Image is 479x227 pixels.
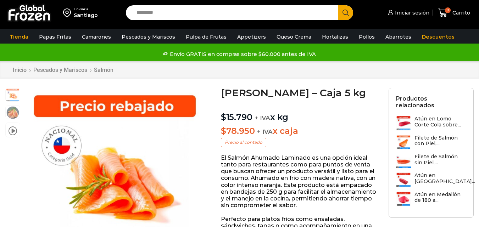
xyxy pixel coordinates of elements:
bdi: 15.790 [221,112,252,122]
span: salmon ahumado [6,88,20,102]
a: Hortalizas [318,30,352,44]
p: Precio al contado [221,138,266,147]
a: Appetizers [234,30,269,44]
a: Papas Fritas [35,30,75,44]
a: Tienda [6,30,32,44]
h3: Filete de Salmón con Piel,... [414,135,466,147]
a: Abarrotes [382,30,415,44]
img: address-field-icon.svg [63,7,74,19]
a: Pescados y Mariscos [33,67,88,73]
span: Iniciar sesión [393,9,429,16]
a: Atún en Lomo Corte Cola sobre... [396,116,466,131]
a: 0 Carrito [436,5,472,21]
span: + IVA [257,128,273,135]
h3: Atún en [GEOGRAPHIC_DATA]... [414,172,475,185]
span: Carrito [451,9,470,16]
a: Atún en [GEOGRAPHIC_DATA]... [396,172,475,188]
a: Pollos [355,30,378,44]
span: salmon-ahumado [6,106,20,120]
span: $ [221,112,226,122]
span: $ [221,126,226,136]
h3: Atún en Medallón de 180 a... [414,192,466,204]
p: El Salmón Ahumado Laminado es una opción ideal tanto para restaurantes como para puntos de venta ... [221,154,378,209]
a: Pulpa de Frutas [182,30,230,44]
span: 0 [445,7,451,13]
p: x kg [221,105,378,123]
h3: Filete de Salmón sin Piel,... [414,154,466,166]
h1: [PERSON_NAME] – Caja 5 kg [221,88,378,98]
button: Search button [338,5,353,20]
nav: Breadcrumb [12,67,114,73]
bdi: 78.950 [221,126,255,136]
a: Salmón [94,67,114,73]
a: Iniciar sesión [386,6,429,20]
a: Inicio [12,67,27,73]
a: Descuentos [418,30,458,44]
span: + IVA [255,114,270,121]
div: Santiago [74,12,98,19]
p: x caja [221,126,378,136]
div: Enviar a [74,7,98,12]
a: Atún en Medallón de 180 a... [396,192,466,207]
a: Pescados y Mariscos [118,30,179,44]
a: Camarones [78,30,115,44]
a: Filete de Salmón sin Piel,... [396,154,466,169]
h2: Productos relacionados [396,95,466,109]
a: Filete de Salmón con Piel,... [396,135,466,150]
a: Queso Crema [273,30,315,44]
h3: Atún en Lomo Corte Cola sobre... [414,116,466,128]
